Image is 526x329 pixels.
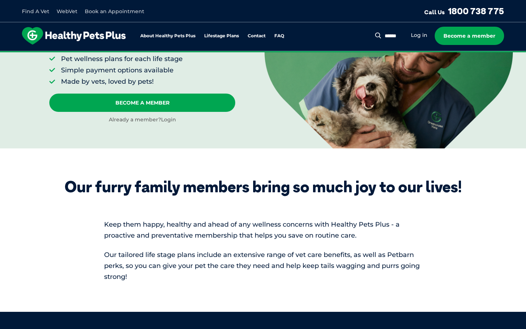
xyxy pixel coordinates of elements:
a: Become a member [435,27,504,45]
span: Call Us [424,8,445,16]
a: Log in [411,32,427,39]
a: Login [161,116,176,123]
a: Become A Member [49,94,235,112]
a: About Healthy Pets Plus [140,34,195,38]
img: hpp-logo [22,27,126,45]
span: Keep them happy, healthy and ahead of any wellness concerns with Healthy Pets Plus - a proactive ... [104,220,400,239]
span: Our tailored life stage plans include an extensive range of vet care benefits, as well as Petbarn... [104,251,420,281]
li: Simple payment options available [61,66,183,75]
a: WebVet [57,8,77,15]
div: Already a member? [49,116,235,124]
div: Our furry family members bring so much joy to our lives! [65,178,462,196]
a: Find A Vet [22,8,49,15]
a: Book an Appointment [85,8,144,15]
li: Made by vets, loved by pets! [61,77,183,86]
li: Pet wellness plans for each life stage [61,54,183,64]
span: Proactive, preventative wellness program designed to keep your pet healthier and happier for longer [127,51,400,58]
a: Contact [248,34,266,38]
a: FAQ [274,34,284,38]
a: Lifestage Plans [204,34,239,38]
a: Call Us1800 738 775 [424,5,504,16]
button: Search [374,32,383,39]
